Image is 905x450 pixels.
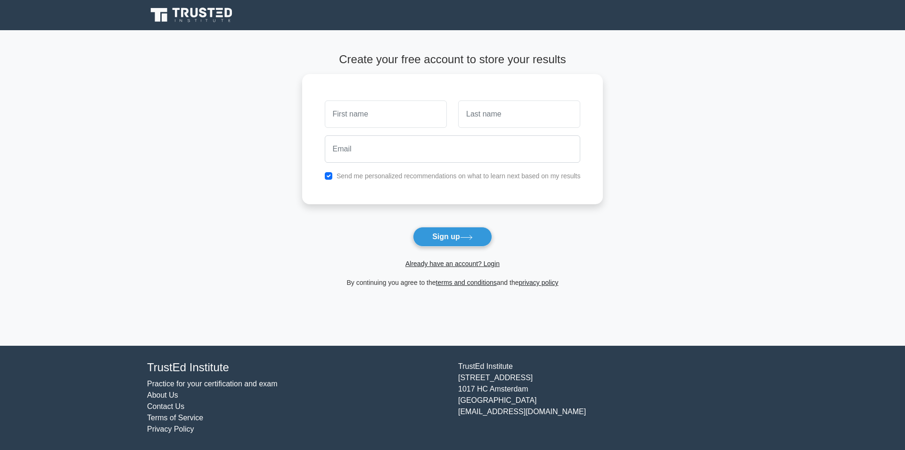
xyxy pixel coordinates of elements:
label: Send me personalized recommendations on what to learn next based on my results [337,172,581,180]
a: About Us [147,391,178,399]
a: Practice for your certification and exam [147,380,278,388]
h4: Create your free account to store your results [302,53,603,67]
a: Terms of Service [147,414,203,422]
a: Already have an account? Login [405,260,500,267]
a: Privacy Policy [147,425,194,433]
div: TrustEd Institute [STREET_ADDRESS] 1017 HC Amsterdam [GEOGRAPHIC_DATA] [EMAIL_ADDRESS][DOMAIN_NAME] [452,361,764,435]
input: Email [325,135,581,163]
input: Last name [458,100,580,128]
input: First name [325,100,447,128]
h4: TrustEd Institute [147,361,447,375]
div: By continuing you agree to the and the [296,277,609,288]
button: Sign up [413,227,492,247]
a: privacy policy [519,279,559,286]
a: Contact Us [147,402,184,410]
a: terms and conditions [436,279,497,286]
